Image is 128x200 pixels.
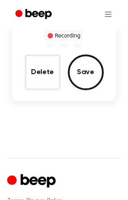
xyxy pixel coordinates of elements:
[45,31,83,40] div: Recording
[7,173,58,190] a: Cruip
[25,54,61,90] button: Delete Audio Record
[9,6,60,23] a: Beep
[68,54,104,90] button: Save Audio Record
[97,4,119,25] button: Open menu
